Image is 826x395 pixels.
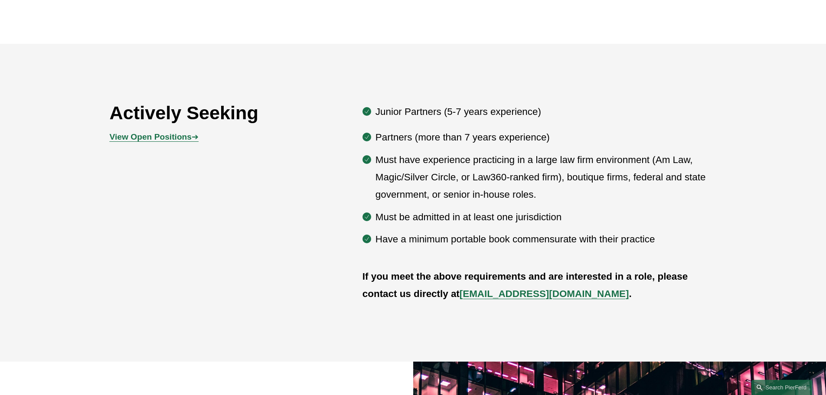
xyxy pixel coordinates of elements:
[110,101,312,124] h2: Actively Seeking
[362,271,691,299] strong: If you meet the above requirements and are interested in a role, please contact us directly at
[110,132,199,141] span: ➔
[751,380,812,395] a: Search this site
[375,129,717,146] p: Partners (more than 7 years experience)
[110,132,192,141] strong: View Open Positions
[460,288,629,299] a: [EMAIL_ADDRESS][DOMAIN_NAME]
[629,288,631,299] strong: .
[375,231,717,248] p: Have a minimum portable book commensurate with their practice
[110,132,199,141] a: View Open Positions➔
[375,103,717,121] p: Junior Partners (5-7 years experience)
[375,151,717,204] p: Must have experience practicing in a large law firm environment (Am Law, Magic/Silver Circle, or ...
[375,209,717,226] p: Must be admitted in at least one jurisdiction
